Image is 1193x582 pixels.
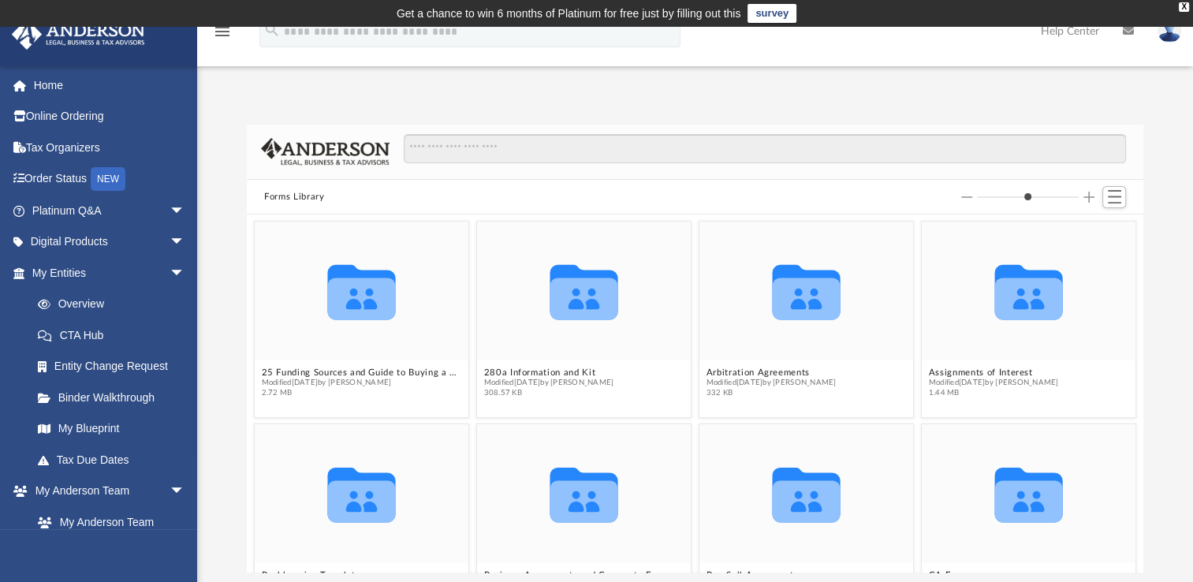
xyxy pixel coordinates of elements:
a: Platinum Q&Aarrow_drop_down [11,195,209,226]
span: 308.57 KB [484,388,614,398]
button: Increase column size [1083,192,1094,203]
button: Switch to List View [1102,186,1126,208]
input: Search files and folders [404,134,1126,164]
span: Modified [DATE] by [PERSON_NAME] [706,378,837,388]
div: grid [247,215,1143,573]
span: arrow_drop_down [170,257,201,289]
button: Forms Library [264,190,324,204]
span: arrow_drop_down [170,476,201,508]
span: 2.72 MB [262,388,462,398]
span: Modified [DATE] by [PERSON_NAME] [484,378,614,388]
div: NEW [91,167,125,191]
a: Order StatusNEW [11,163,209,196]
span: 1.44 MB [929,388,1059,398]
button: Bookkeeping Templates [262,570,392,580]
a: CTA Hub [22,319,209,351]
div: close [1179,2,1189,12]
a: My Blueprint [22,413,201,445]
a: Tax Organizers [11,132,209,163]
span: Modified [DATE] by [PERSON_NAME] [262,378,462,388]
span: 332 KB [706,388,837,398]
img: Anderson Advisors Platinum Portal [7,19,150,50]
a: survey [747,4,796,23]
a: Digital Productsarrow_drop_down [11,226,209,258]
button: 280a Information and Kit [484,367,614,378]
button: Business Agreements and Corporate Forms [484,570,672,580]
input: Column size [977,192,1079,203]
button: Assignments of Interest [929,367,1059,378]
img: User Pic [1158,20,1181,43]
a: My Anderson Team [22,506,193,538]
a: Home [11,69,209,101]
a: Binder Walkthrough [22,382,209,413]
a: Overview [22,289,209,320]
a: menu [213,30,232,41]
span: arrow_drop_down [170,195,201,227]
a: Entity Change Request [22,351,209,382]
i: menu [213,22,232,41]
a: Tax Due Dates [22,444,209,476]
button: Arbitration Agreements [706,367,837,378]
button: 25 Funding Sources and Guide to Buying a Franchise [262,367,462,378]
span: arrow_drop_down [170,226,201,259]
i: search [263,21,281,39]
button: Buy-Sell Agreements [706,570,837,580]
button: CA Forms [929,570,1059,580]
div: Get a chance to win 6 months of Platinum for free just by filling out this [397,4,741,23]
a: My Anderson Teamarrow_drop_down [11,476,201,507]
span: Modified [DATE] by [PERSON_NAME] [929,378,1059,388]
a: Online Ordering [11,101,209,132]
a: My Entitiesarrow_drop_down [11,257,209,289]
button: Decrease column size [961,192,972,203]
